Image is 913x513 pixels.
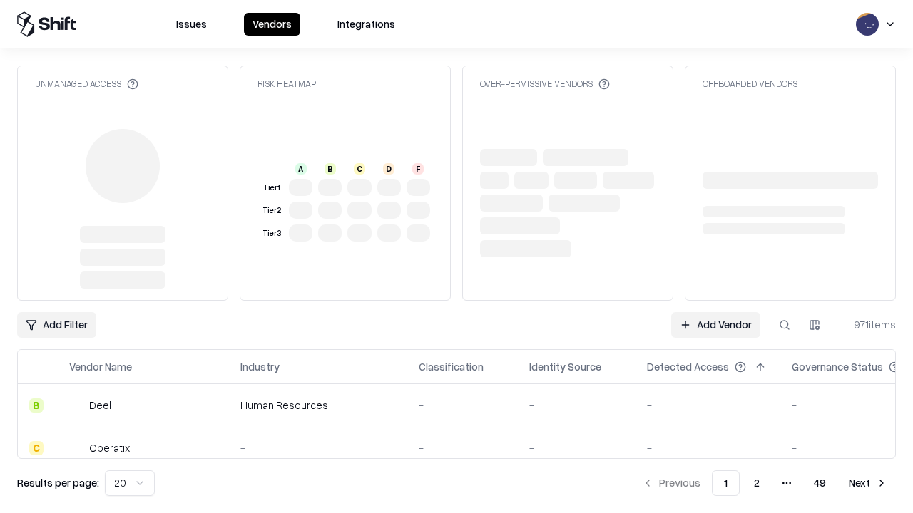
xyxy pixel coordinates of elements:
button: 49 [802,470,837,496]
div: C [354,163,365,175]
div: Over-Permissive Vendors [480,78,610,90]
button: Next [840,470,896,496]
div: Human Resources [240,398,396,413]
div: B [325,163,336,175]
div: Risk Heatmap [257,78,316,90]
div: Tier 2 [260,204,283,217]
button: Integrations [329,13,404,36]
div: Industry [240,359,280,374]
div: - [240,440,396,455]
div: Classification [419,359,484,374]
div: D [383,163,394,175]
button: Issues [168,13,215,36]
div: Tier 1 [260,182,283,194]
div: Offboarded Vendors [703,78,797,90]
div: Detected Access [647,359,729,374]
div: Tier 3 [260,227,283,239]
div: F [412,163,424,175]
div: A [295,163,307,175]
div: - [419,440,506,455]
a: Add Vendor [671,312,760,338]
div: Governance Status [792,359,883,374]
div: - [529,440,624,455]
nav: pagination [633,470,896,496]
button: Add Filter [17,312,96,338]
p: Results per page: [17,475,99,490]
div: - [419,398,506,413]
div: Identity Source [529,359,601,374]
img: Operatix [69,441,83,455]
button: 2 [743,470,771,496]
div: - [647,440,769,455]
img: Deel [69,398,83,413]
div: 971 items [839,317,896,332]
div: B [29,398,44,413]
div: Unmanaged Access [35,78,138,90]
div: - [647,398,769,413]
button: Vendors [244,13,300,36]
div: Deel [89,398,111,413]
div: Operatix [89,440,130,455]
button: 1 [712,470,740,496]
div: Vendor Name [69,359,132,374]
div: C [29,441,44,455]
div: - [529,398,624,413]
